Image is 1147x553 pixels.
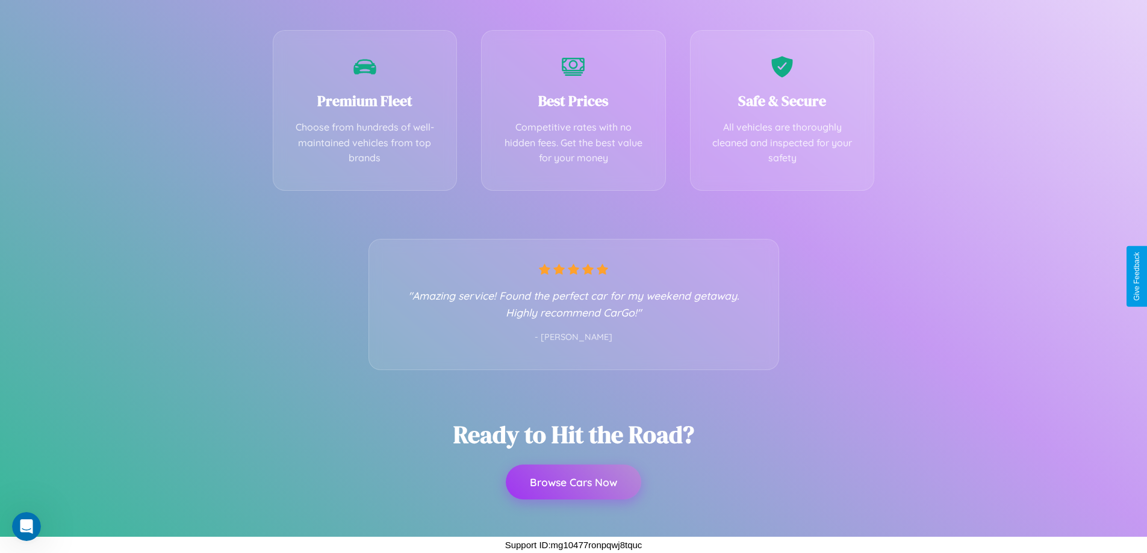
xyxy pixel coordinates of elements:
[506,465,641,499] button: Browse Cars Now
[12,512,41,541] iframe: Intercom live chat
[453,418,694,451] h2: Ready to Hit the Road?
[500,120,647,166] p: Competitive rates with no hidden fees. Get the best value for your money
[709,120,856,166] p: All vehicles are thoroughly cleaned and inspected for your safety
[291,120,439,166] p: Choose from hundreds of well-maintained vehicles from top brands
[500,91,647,111] h3: Best Prices
[709,91,856,111] h3: Safe & Secure
[291,91,439,111] h3: Premium Fleet
[1133,252,1141,301] div: Give Feedback
[505,537,642,553] p: Support ID: mg10477ronpqwj8tquc
[393,287,754,321] p: "Amazing service! Found the perfect car for my weekend getaway. Highly recommend CarGo!"
[393,330,754,345] p: - [PERSON_NAME]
